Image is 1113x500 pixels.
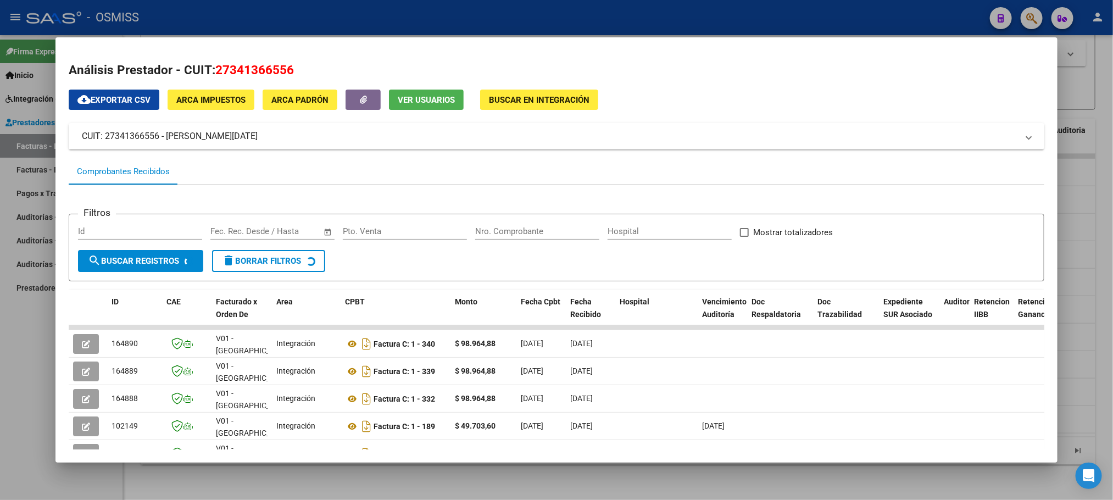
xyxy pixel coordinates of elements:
button: Exportar CSV [69,90,159,110]
span: 164888 [112,394,138,403]
button: Borrar Filtros [212,250,325,272]
i: Descargar documento [359,363,374,380]
mat-expansion-panel-header: CUIT: 27341366556 - [PERSON_NAME][DATE] [69,123,1044,149]
span: Doc Trazabilidad [817,297,862,319]
span: Integración [276,421,315,430]
span: CAE [166,297,181,306]
button: Buscar en Integración [480,90,598,110]
i: Descargar documento [359,445,374,463]
strong: Factura C: 1 - 340 [374,340,435,348]
span: [DATE] [570,449,593,458]
span: Hospital [620,297,649,306]
datatable-header-cell: Vencimiento Auditoría [698,290,747,338]
span: [DATE] [521,339,543,348]
datatable-header-cell: Fecha Cpbt [516,290,566,338]
datatable-header-cell: Fecha Recibido [566,290,615,338]
datatable-header-cell: CAE [162,290,212,338]
span: [DATE] [570,394,593,403]
span: Auditoria [944,297,976,306]
span: Borrar Filtros [222,256,301,266]
span: Buscar en Integración [489,95,589,105]
span: V01 - [GEOGRAPHIC_DATA] [216,362,290,383]
span: [DATE] [521,366,543,375]
span: [DATE] [702,421,725,430]
span: [DATE] [702,449,725,458]
span: Ver Usuarios [398,95,455,105]
mat-panel-title: CUIT: 27341366556 - [PERSON_NAME][DATE] [82,130,1017,143]
span: Monto [455,297,477,306]
strong: $ 98.964,88 [455,394,496,403]
span: Area [276,297,293,306]
datatable-header-cell: Auditoria [939,290,970,338]
h3: Filtros [78,205,116,220]
button: Ver Usuarios [389,90,464,110]
span: Expediente SUR Asociado [883,297,932,319]
datatable-header-cell: Monto [450,290,516,338]
span: 164890 [112,339,138,348]
span: Doc Respaldatoria [752,297,801,319]
mat-icon: search [88,254,101,267]
span: ARCA Impuestos [176,95,246,105]
div: Comprobantes Recibidos [77,165,170,178]
mat-icon: delete [222,254,235,267]
span: V01 - [GEOGRAPHIC_DATA] [216,334,290,355]
datatable-header-cell: Doc Trazabilidad [813,290,879,338]
datatable-header-cell: Area [272,290,341,338]
span: ARCA Padrón [271,95,329,105]
strong: $ 98.964,88 [455,366,496,375]
input: Fecha fin [265,226,318,236]
span: 99157 [112,449,133,458]
span: [DATE] [570,339,593,348]
button: Open calendar [321,226,334,238]
span: Buscar Registros [88,256,179,266]
div: Open Intercom Messenger [1076,463,1102,489]
strong: Factura C: 1 - 339 [374,367,435,376]
datatable-header-cell: ID [107,290,162,338]
span: Retención Ganancias [1018,297,1055,319]
span: V01 - [GEOGRAPHIC_DATA] [216,444,290,465]
span: [DATE] [521,449,543,458]
span: Integración [276,366,315,375]
span: Integración [276,394,315,403]
span: 102149 [112,421,138,430]
datatable-header-cell: Hospital [615,290,698,338]
span: Integración [276,339,315,348]
span: V01 - [GEOGRAPHIC_DATA] [216,389,290,410]
span: ID [112,297,119,306]
datatable-header-cell: Doc Respaldatoria [747,290,813,338]
span: CPBT [345,297,365,306]
span: Fecha Recibido [570,297,601,319]
span: [DATE] [521,421,543,430]
span: V01 - [GEOGRAPHIC_DATA] [216,416,290,438]
strong: Factura C: 1 - 189 [374,422,435,431]
i: Descargar documento [359,418,374,435]
i: Descargar documento [359,335,374,353]
span: Facturado x Orden De [216,297,257,319]
button: ARCA Impuestos [168,90,254,110]
span: [DATE] [570,366,593,375]
span: Integración [276,449,315,458]
span: [DATE] [570,421,593,430]
span: Mostrar totalizadores [753,226,833,239]
span: Fecha Cpbt [521,297,560,306]
input: Fecha inicio [210,226,255,236]
i: Descargar documento [359,390,374,408]
datatable-header-cell: Retencion IIBB [970,290,1014,338]
datatable-header-cell: Retención Ganancias [1014,290,1058,338]
strong: Factura C: 1 - 332 [374,395,435,403]
datatable-header-cell: Facturado x Orden De [212,290,272,338]
button: ARCA Padrón [263,90,337,110]
strong: $ 98.964,88 [455,339,496,348]
button: Buscar Registros [78,250,203,272]
datatable-header-cell: CPBT [341,290,450,338]
span: 164889 [112,366,138,375]
span: [DATE] [521,394,543,403]
h2: Análisis Prestador - CUIT: [69,61,1044,80]
strong: $ 47.336,80 [455,449,496,458]
datatable-header-cell: Expediente SUR Asociado [879,290,939,338]
mat-icon: cloud_download [77,93,91,106]
span: 27341366556 [215,63,294,77]
span: Exportar CSV [77,95,151,105]
span: Retencion IIBB [974,297,1010,319]
span: Vencimiento Auditoría [702,297,747,319]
